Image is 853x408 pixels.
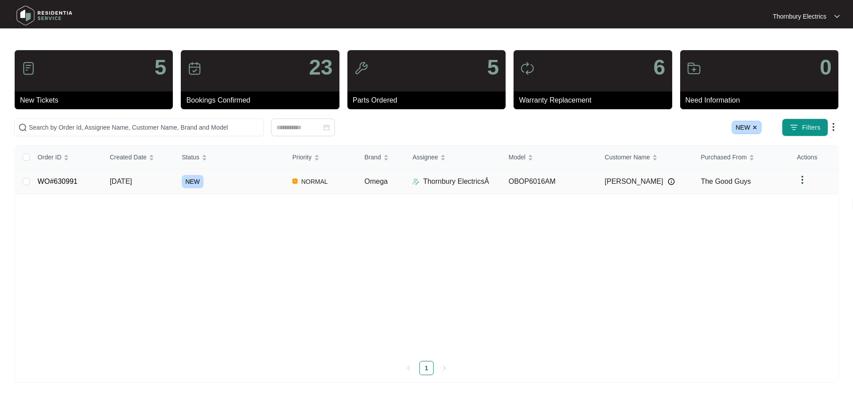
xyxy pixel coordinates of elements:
span: Omega [364,178,387,185]
p: New Tickets [20,95,173,106]
span: Order ID [38,152,62,162]
img: Assigner Icon [412,178,419,185]
span: NORMAL [298,176,331,187]
span: Assignee [412,152,438,162]
span: left [406,365,411,371]
img: dropdown arrow [828,122,839,132]
th: Created Date [103,146,175,169]
p: Parts Ordered [353,95,506,106]
p: 23 [309,57,332,78]
span: Model [509,152,526,162]
th: Actions [790,146,838,169]
img: dropdown arrow [797,174,808,185]
img: close icon [752,125,757,130]
th: Status [175,146,285,169]
th: Priority [285,146,357,169]
img: filter icon [789,123,798,132]
span: [PERSON_NAME] [605,176,663,187]
span: Priority [292,152,312,162]
th: Model [502,146,598,169]
span: Customer Name [605,152,650,162]
span: Created Date [110,152,147,162]
th: Customer Name [598,146,694,169]
li: Previous Page [402,361,416,375]
th: Order ID [31,146,103,169]
img: dropdown arrow [834,14,840,19]
img: Info icon [668,178,675,185]
img: icon [187,61,202,75]
img: Vercel Logo [292,178,298,184]
p: Thornbury Electrics [773,12,826,21]
span: Purchased From [701,152,746,162]
span: right [442,365,447,371]
span: NEW [182,175,203,188]
img: icon [687,61,701,75]
p: 5 [487,57,499,78]
p: Bookings Confirmed [186,95,339,106]
a: 1 [420,361,433,375]
p: 5 [155,57,167,78]
img: residentia service logo [13,2,76,29]
button: right [437,361,451,375]
td: OBOP6016AM [502,169,598,194]
span: Status [182,152,199,162]
button: left [402,361,416,375]
p: Thornbury ElectricsÂ [423,176,489,187]
th: Brand [357,146,405,169]
input: Search by Order Id, Assignee Name, Customer Name, Brand and Model [29,123,260,132]
img: icon [520,61,534,75]
th: Assignee [405,146,501,169]
a: WO#630991 [38,178,78,185]
span: [DATE] [110,178,132,185]
span: The Good Guys [701,178,751,185]
li: Next Page [437,361,451,375]
p: Warranty Replacement [519,95,672,106]
p: Need Information [686,95,838,106]
span: Filters [802,123,821,132]
img: icon [354,61,368,75]
p: 6 [654,57,666,78]
th: Purchased From [694,146,789,169]
button: filter iconFilters [782,119,828,136]
span: NEW [732,121,762,134]
p: 0 [820,57,832,78]
span: Brand [364,152,381,162]
li: 1 [419,361,434,375]
img: icon [21,61,36,75]
img: search-icon [18,123,27,132]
